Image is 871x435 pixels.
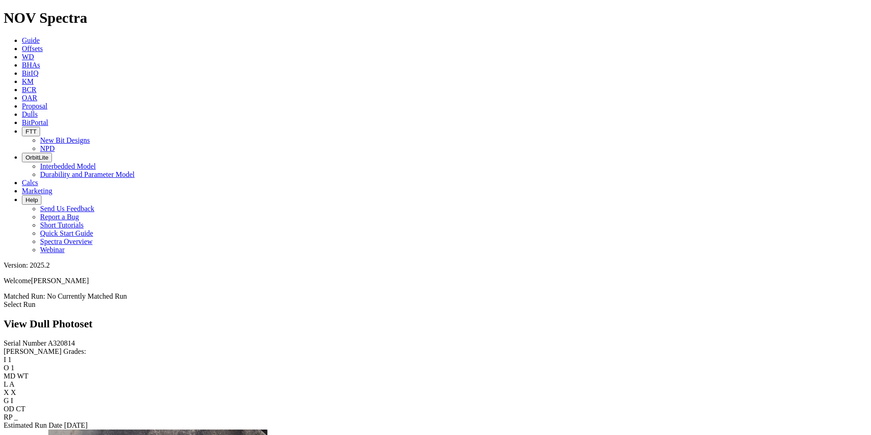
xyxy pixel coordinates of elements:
a: Report a Bug [40,213,79,221]
label: I [4,356,6,363]
span: Matched Run: [4,292,45,300]
a: Calcs [22,179,38,186]
a: OAR [22,94,37,102]
button: Help [22,195,41,205]
label: O [4,364,9,372]
a: Short Tutorials [40,221,84,229]
button: FTT [22,127,40,136]
a: New Bit Designs [40,136,90,144]
span: 1 [11,364,15,372]
a: Proposal [22,102,47,110]
span: I [11,397,13,404]
span: [DATE] [64,421,88,429]
a: KM [22,78,34,85]
a: Durability and Parameter Model [40,171,135,178]
a: Webinar [40,246,65,254]
a: Quick Start Guide [40,229,93,237]
span: No Currently Matched Run [47,292,127,300]
a: BitIQ [22,69,38,77]
a: NPD [40,145,55,152]
span: Help [26,197,38,203]
span: X [11,388,16,396]
span: A320814 [48,339,75,347]
button: OrbitLite [22,153,52,162]
span: OrbitLite [26,154,48,161]
label: L [4,380,8,388]
label: MD [4,372,15,380]
a: BHAs [22,61,40,69]
a: Spectra Overview [40,238,92,245]
a: BitPortal [22,119,48,126]
label: RP [4,413,12,421]
a: Marketing [22,187,52,195]
a: Interbedded Model [40,162,96,170]
span: [PERSON_NAME] [31,277,89,285]
a: Send Us Feedback [40,205,94,212]
label: Serial Number [4,339,46,347]
a: BCR [22,86,36,93]
span: WT [17,372,29,380]
label: OD [4,405,14,413]
span: CT [16,405,25,413]
div: Version: 2025.2 [4,261,867,269]
h1: NOV Spectra [4,10,867,26]
label: X [4,388,9,396]
a: Dulls [22,110,38,118]
span: A [9,380,15,388]
div: [PERSON_NAME] Grades: [4,347,867,356]
h2: View Dull Photoset [4,318,867,330]
span: _ [14,413,18,421]
a: Offsets [22,45,43,52]
span: FTT [26,128,36,135]
p: Welcome [4,277,867,285]
a: Guide [22,36,40,44]
a: Select Run [4,300,36,308]
a: WD [22,53,34,61]
span: 1 [8,356,11,363]
label: Estimated Run Date [4,421,62,429]
label: G [4,397,9,404]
